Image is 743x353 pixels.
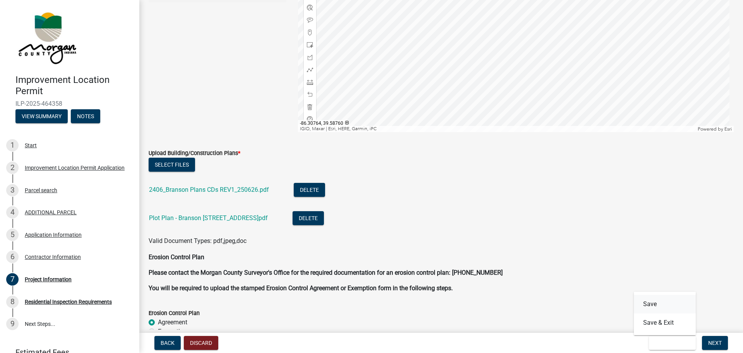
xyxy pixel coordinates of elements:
[149,269,503,276] strong: Please contact the Morgan County Surveyor's Office for the required documentation for an erosion ...
[25,232,82,238] div: Application Information
[724,126,732,132] a: Esri
[702,336,728,350] button: Next
[25,299,112,305] div: Residential Inspection Requirements
[15,114,68,120] wm-modal-confirm: Summary
[6,184,19,196] div: 3
[655,340,685,346] span: Save & Exit
[6,318,19,330] div: 9
[149,151,240,156] label: Upload Building/Construction Plans
[294,187,325,194] wm-modal-confirm: Delete Document
[15,109,68,123] button: View Summary
[158,318,187,327] label: Agreement
[708,340,722,346] span: Next
[6,296,19,308] div: 8
[6,229,19,241] div: 5
[293,211,324,225] button: Delete
[294,183,325,197] button: Delete
[15,100,124,107] span: ILP-2025-464358
[154,336,181,350] button: Back
[6,251,19,263] div: 6
[149,214,268,222] a: Plot Plan - Branson [STREET_ADDRESS]pdf
[149,237,247,245] span: Valid Document Types: pdf,jpeg,doc
[149,284,453,292] strong: You will be required to upload the stamped Erosion Control Agreement or Exemption form in the fol...
[6,162,19,174] div: 2
[6,206,19,219] div: 4
[161,340,175,346] span: Back
[649,336,696,350] button: Save & Exit
[696,126,734,132] div: Powered by
[149,186,269,193] a: 2406_Branson Plans CDs REV1_250626.pdf
[25,210,77,215] div: ADDITIONAL PARCEL
[293,215,324,222] wm-modal-confirm: Delete Document
[71,114,100,120] wm-modal-confirm: Notes
[71,109,100,123] button: Notes
[25,277,72,282] div: Project Information
[634,295,696,313] button: Save
[6,139,19,152] div: 1
[25,143,37,148] div: Start
[149,253,204,261] strong: Erosion Control Plan
[158,327,187,336] label: Exemption
[634,292,696,335] div: Save & Exit
[15,8,78,66] img: Morgan County, Indiana
[25,188,57,193] div: Parcel search
[25,165,125,170] div: Improvement Location Permit Application
[184,336,218,350] button: Discard
[25,254,81,260] div: Contractor Information
[15,74,133,97] h4: Improvement Location Permit
[634,313,696,332] button: Save & Exit
[149,311,200,316] label: Erosion Control Plan
[298,126,696,132] div: IGIO, Maxar | Esri, HERE, Garmin, iPC
[149,158,195,172] button: Select files
[6,273,19,286] div: 7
